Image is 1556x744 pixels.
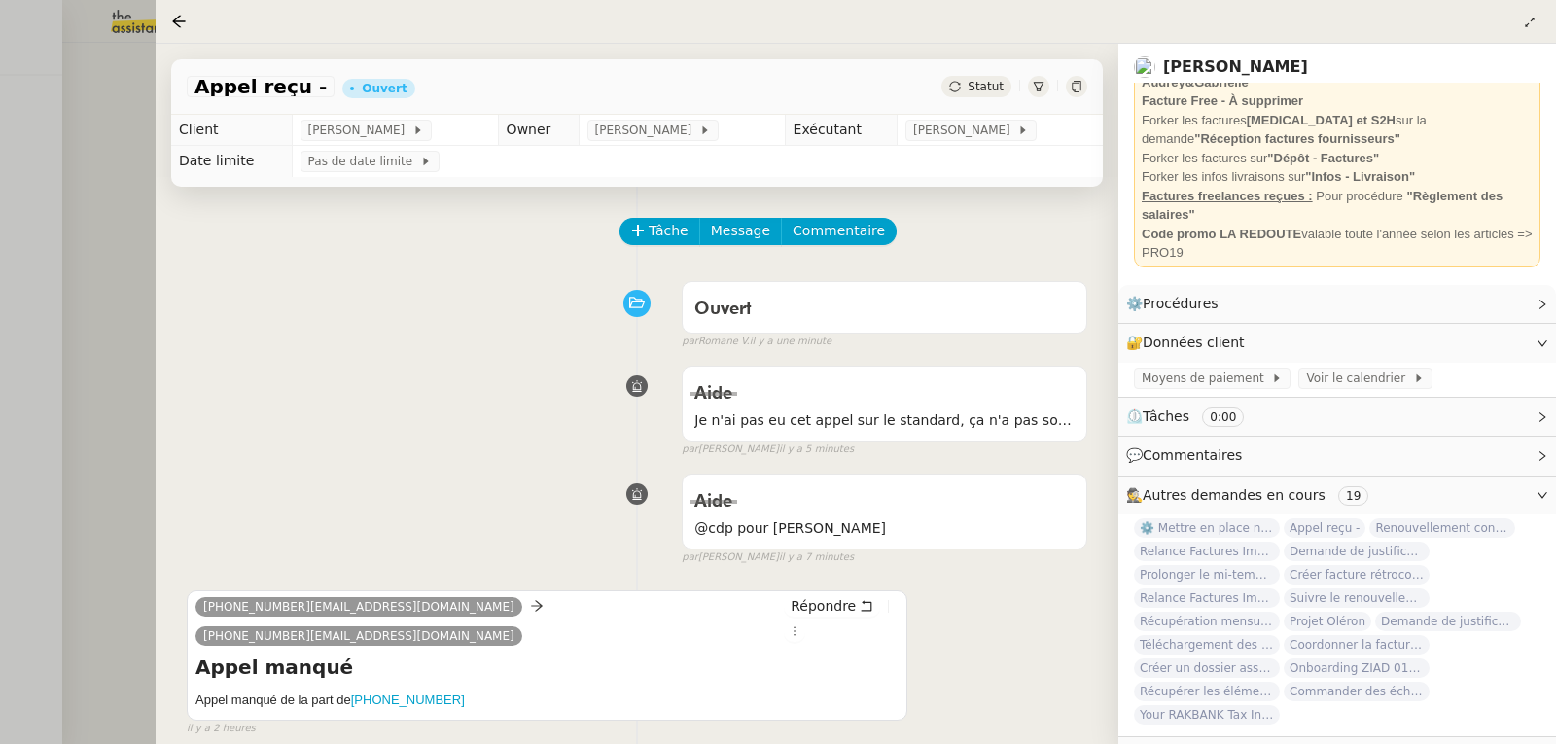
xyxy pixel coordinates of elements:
span: ⚙️ [1126,293,1227,315]
h5: Appel manqué de la part de [195,691,899,710]
span: il y a 7 minutes [779,549,854,566]
small: [PERSON_NAME] [682,442,854,458]
div: Forker les factures sur [1142,149,1533,168]
td: Date limite [171,146,292,177]
small: [PERSON_NAME] [682,549,854,566]
div: Forker les infos livraisons sur [1142,167,1533,187]
span: Demande de justificatifs Pennylane - septembre 2025 [1375,612,1521,631]
span: [PERSON_NAME] [913,121,1017,140]
div: valable toute l'année selon les articles => PRO19 [1142,225,1533,263]
div: 🔐Données client [1118,324,1556,362]
span: [PHONE_NUMBER][EMAIL_ADDRESS][DOMAIN_NAME] [203,629,514,643]
span: Message [711,220,770,242]
span: il y a une minute [750,334,831,350]
span: 💬 [1126,447,1251,463]
div: Forker les factures sur la demande [1142,111,1533,149]
span: Pas de date limite [308,152,420,171]
span: Créer facture rétrocommission [1284,565,1430,585]
div: 🕵️Autres demandes en cours 19 [1118,477,1556,514]
span: Projet Oléron [1284,612,1371,631]
span: 🔐 [1126,332,1253,354]
span: par [682,334,698,350]
span: [PHONE_NUMBER][EMAIL_ADDRESS][DOMAIN_NAME] [203,600,514,614]
u: Factures freelances reçues : [1142,189,1313,203]
strong: "Infos - Livraison" [1305,169,1415,184]
span: Tâches [1143,408,1189,424]
span: Téléchargement des relevés de la SCI GABRIELLE - [DATE] [1134,635,1280,655]
span: Aide [694,385,732,403]
span: Données client [1143,335,1245,350]
button: Message [699,218,782,245]
strong: Code promo LA REDOUTE [1142,227,1301,241]
span: Suivre le renouvellement produit Trimble [1284,588,1430,608]
span: Créer un dossier assurance Descudet [1134,658,1280,678]
strong: [MEDICAL_DATA] et S2H [1247,113,1396,127]
td: Client [171,115,292,146]
span: Appel reçu - [1284,518,1365,538]
strong: "Dépôt - Factures" [1267,151,1379,165]
a: [PHONE_NUMBER] [351,692,465,707]
span: Commentaires [1143,447,1242,463]
div: 💬Commentaires [1118,437,1556,475]
span: Statut [968,80,1004,93]
div: ⚙️Procédures [1118,285,1556,323]
span: Commentaire [793,220,885,242]
span: Coordonner la facturation à [GEOGRAPHIC_DATA] [1284,635,1430,655]
span: Aide [694,493,732,511]
img: users%2FfjlNmCTkLiVoA3HQjY3GA5JXGxb2%2Favatar%2Fstarofservice_97480retdsc0392.png [1134,56,1155,78]
span: 🕵️ [1126,487,1376,503]
td: Exécutant [785,115,897,146]
span: Voir le calendrier [1306,369,1412,388]
span: Ouvert [694,301,752,318]
span: Tâche [649,220,689,242]
span: Appel reçu - [194,77,327,96]
span: Relance Factures Impayées - [DATE] [1134,542,1280,561]
span: Onboarding ZIAD 01/09 [1284,658,1430,678]
span: ⚙️ Mettre en place nouveaux processus facturation [1134,518,1280,538]
span: Prolonger le mi-temps thérapeutique [1134,565,1280,585]
a: [PERSON_NAME] [1163,57,1308,76]
div: Ouvert [362,83,407,94]
span: Je n'ai pas eu cet appel sur le standard, ça n'a pas sonné pour moi :/ [694,409,1075,432]
span: Demande de justificatifs Pennylane - octobre 2025 [1284,542,1430,561]
span: Répondre [791,596,856,616]
span: @cdp pour [PERSON_NAME] [694,517,1075,540]
h4: Appel manqué [195,654,899,681]
span: Renouvellement contrat Opale STOCCO [1369,518,1515,538]
span: Your RAKBANK Tax Invoice / Tax Credit Note [1134,705,1280,725]
span: par [682,549,698,566]
strong: "Standard Audrey&Gabrielle" [1142,55,1436,89]
div: Pour procédure [1142,187,1533,225]
div: ⏲️Tâches 0:00 [1118,398,1556,436]
span: par [682,442,698,458]
td: Owner [498,115,579,146]
span: Autres demandes en cours [1143,487,1326,503]
small: Romane V. [682,334,831,350]
span: Récupérer les éléments sociaux - Septembre 2025 [1134,682,1280,701]
span: [PERSON_NAME] [308,121,412,140]
span: Moyens de paiement [1142,369,1271,388]
strong: "Réception factures fournisseurs" [1194,131,1400,146]
button: Commentaire [781,218,897,245]
span: Procédures [1143,296,1219,311]
span: Commander des échantillons pour Saint Nicolas [1284,682,1430,701]
button: Répondre [784,595,880,617]
strong: Facture Free - À supprimer [1142,93,1303,108]
span: Relance Factures Impayées - septembre 2025 [1134,588,1280,608]
span: ⏲️ [1126,408,1260,424]
span: [PERSON_NAME] [595,121,699,140]
span: il y a 5 minutes [779,442,854,458]
nz-tag: 19 [1338,486,1368,506]
button: Tâche [619,218,700,245]
nz-tag: 0:00 [1202,407,1244,427]
span: il y a 2 heures [187,721,256,737]
span: Récupération mensuelle des relevés bancaires SARL [PERSON_NAME] ET [PERSON_NAME] [1134,612,1280,631]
